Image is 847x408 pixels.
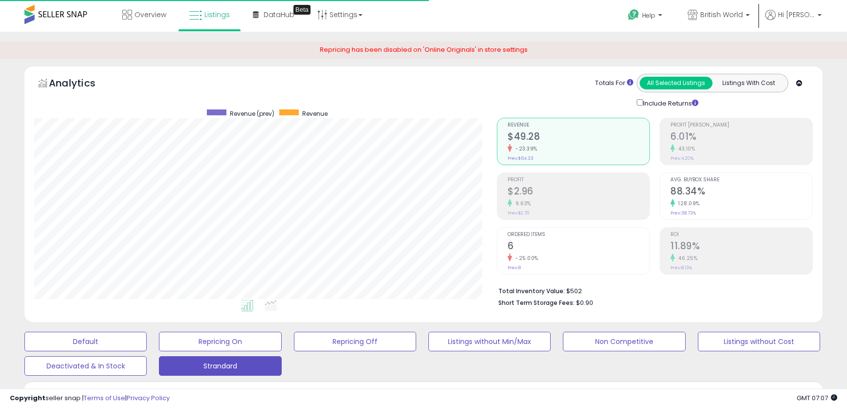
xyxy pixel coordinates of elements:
[712,77,785,89] button: Listings With Cost
[670,240,812,254] h2: 11.89%
[320,45,528,54] span: Repricing has been disabled on 'Online Originals' in store settings
[508,123,649,128] span: Revenue
[508,265,521,271] small: Prev: 8
[134,10,166,20] span: Overview
[629,97,710,108] div: Include Returns
[508,232,649,237] span: Ordered Items
[508,210,530,216] small: Prev: $2.70
[778,10,815,20] span: Hi [PERSON_NAME]
[230,109,274,118] span: Revenue (prev)
[127,393,170,403] a: Privacy Policy
[675,200,700,207] small: 128.09%
[797,393,837,403] span: 2025-08-18 07:07 GMT
[512,255,538,262] small: -25.00%
[159,332,281,351] button: Repricing On
[512,145,537,152] small: -23.39%
[640,77,713,89] button: All Selected Listings
[508,240,649,254] h2: 6
[670,210,696,216] small: Prev: 38.73%
[498,284,805,296] li: $502
[264,10,294,20] span: DataHub
[670,155,693,161] small: Prev: 4.20%
[675,255,697,262] small: 46.25%
[10,393,45,403] strong: Copyright
[765,10,822,32] a: Hi [PERSON_NAME]
[698,332,820,351] button: Listings without Cost
[428,332,551,351] button: Listings without Min/Max
[670,177,812,183] span: Avg. Buybox Share
[670,186,812,199] h2: 88.34%
[49,76,114,92] h5: Analytics
[563,332,685,351] button: Non Competitive
[627,9,640,21] i: Get Help
[700,10,743,20] span: British World
[642,11,655,20] span: Help
[302,109,328,118] span: Revenue
[293,5,311,15] div: Tooltip anchor
[576,298,593,307] span: $0.90
[675,145,695,152] small: 43.10%
[508,177,649,183] span: Profit
[498,299,575,307] b: Short Term Storage Fees:
[204,10,230,20] span: Listings
[24,332,147,351] button: Default
[512,200,531,207] small: 9.63%
[508,131,649,144] h2: $49.28
[595,79,633,88] div: Totals For
[670,265,692,271] small: Prev: 8.13%
[84,393,125,403] a: Terms of Use
[159,356,281,376] button: Strandard
[670,123,812,128] span: Profit [PERSON_NAME]
[508,155,534,161] small: Prev: $64.33
[24,356,147,376] button: Deactivated & In Stock
[670,232,812,237] span: ROI
[294,332,416,351] button: Repricing Off
[508,186,649,199] h2: $2.96
[620,1,672,32] a: Help
[10,394,170,403] div: seller snap | |
[670,131,812,144] h2: 6.01%
[498,287,565,295] b: Total Inventory Value:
